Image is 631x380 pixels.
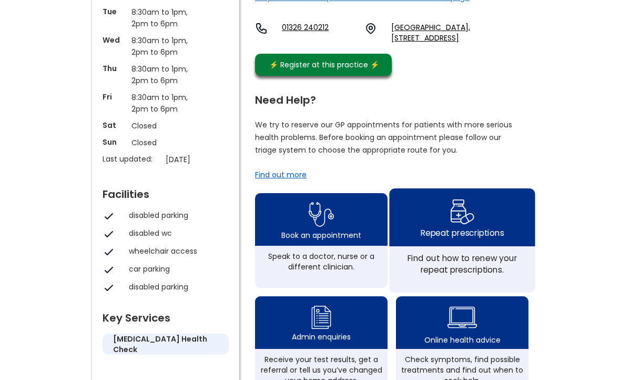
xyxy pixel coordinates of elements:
[450,196,474,227] img: repeat prescription icon
[255,22,268,35] img: telephone icon
[131,92,200,115] p: 8:30am to 1pm, 2pm to 6pm
[129,228,223,238] div: disabled wc
[309,199,334,230] img: book appointment icon
[103,92,126,102] p: Fri
[395,252,529,275] div: Find out how to renew your repeat prescriptions.
[421,227,504,238] div: Repeat prescriptions
[255,169,307,180] a: Find out more
[131,6,200,29] p: 8:30am to 1pm, 2pm to 6pm
[103,137,126,147] p: Sun
[103,6,126,17] p: Tue
[292,332,351,342] div: Admin enquiries
[103,120,126,131] p: Sat
[103,63,126,74] p: Thu
[255,193,388,288] a: book appointment icon Book an appointmentSpeak to a doctor, nurse or a different clinician.
[310,303,333,332] img: admin enquiry icon
[131,120,200,132] p: Closed
[255,89,528,105] div: Need Help?
[103,154,160,164] p: Last updated:
[391,22,539,43] a: [GEOGRAPHIC_DATA], [STREET_ADDRESS]
[129,210,223,221] div: disabled parking
[389,188,535,293] a: repeat prescription iconRepeat prescriptionsFind out how to renew your repeat prescriptions.
[260,251,382,272] div: Speak to a doctor, nurse or a different clinician.
[103,307,229,323] div: Key Services
[129,246,223,256] div: wheelchair access
[424,335,501,345] div: Online health advice
[447,300,477,335] img: health advice icon
[255,118,513,156] p: We try to reserve our GP appointments for patients with more serious health problems. Before book...
[129,264,223,274] div: car parking
[131,63,200,86] p: 8:30am to 1pm, 2pm to 6pm
[282,22,356,43] a: 01326 240212
[263,59,384,71] div: ⚡️ Register at this practice ⚡️
[281,230,361,241] div: Book an appointment
[131,35,200,58] p: 8:30am to 1pm, 2pm to 6pm
[131,137,200,148] p: Closed
[255,54,392,76] a: ⚡️ Register at this practice ⚡️
[364,22,377,35] img: practice location icon
[103,184,229,199] div: Facilities
[103,35,126,45] p: Wed
[129,282,223,292] div: disabled parking
[166,154,234,165] p: [DATE]
[113,334,218,355] h5: [MEDICAL_DATA] health check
